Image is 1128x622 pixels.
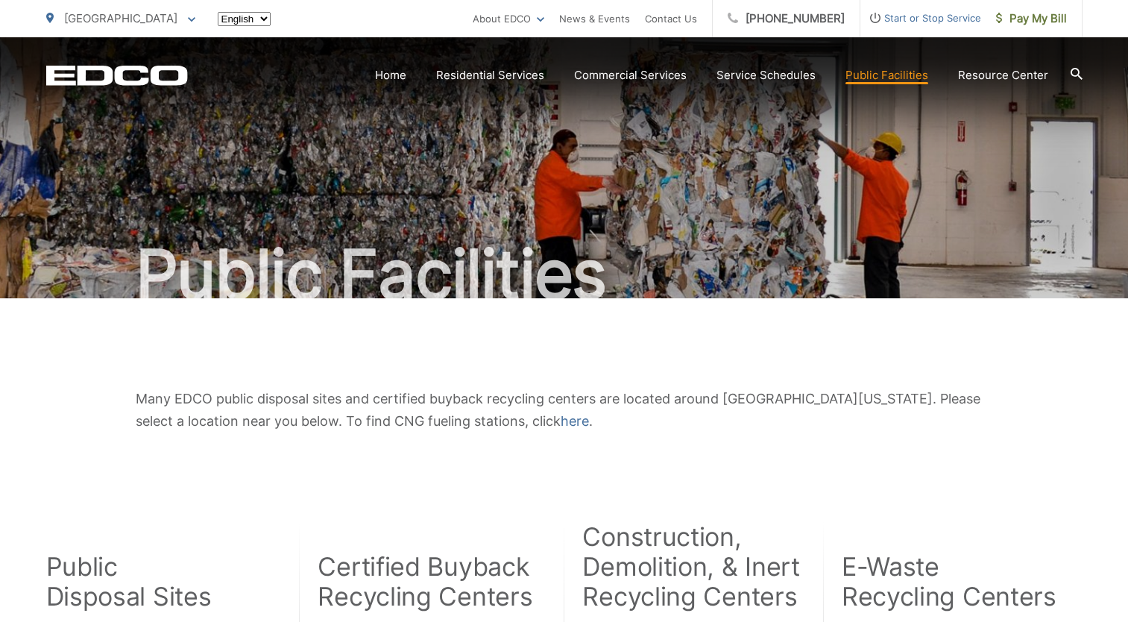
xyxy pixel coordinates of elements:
[845,66,928,84] a: Public Facilities
[46,65,188,86] a: EDCD logo. Return to the homepage.
[645,10,697,28] a: Contact Us
[559,10,630,28] a: News & Events
[574,66,687,84] a: Commercial Services
[64,11,177,25] span: [GEOGRAPHIC_DATA]
[996,10,1067,28] span: Pay My Bill
[46,237,1083,312] h1: Public Facilities
[582,522,804,612] h2: Construction, Demolition, & Inert Recycling Centers
[436,66,544,84] a: Residential Services
[716,66,816,84] a: Service Schedules
[842,552,1056,612] h2: E-Waste Recycling Centers
[318,552,534,612] h2: Certified Buyback Recycling Centers
[46,552,212,612] h2: Public Disposal Sites
[958,66,1048,84] a: Resource Center
[473,10,544,28] a: About EDCO
[375,66,406,84] a: Home
[218,12,271,26] select: Select a language
[136,391,980,429] span: Many EDCO public disposal sites and certified buyback recycling centers are located around [GEOGR...
[561,410,589,433] a: here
